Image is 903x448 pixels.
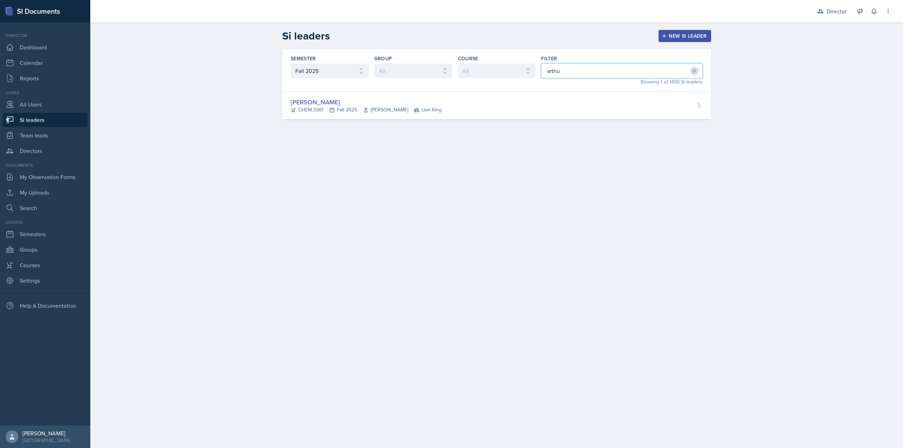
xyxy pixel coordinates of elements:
[3,90,87,96] div: Users
[3,113,87,127] a: Si leaders
[541,78,703,86] div: Showing 1 of 1455 Si leaders
[3,185,87,200] a: My Uploads
[282,30,330,42] h2: Si leaders
[3,274,87,288] a: Settings
[3,144,87,158] a: Directors
[3,128,87,142] a: Team leads
[3,219,87,226] div: School
[291,106,442,113] div: CHEM 3361 Fall 2025
[23,437,70,444] div: [GEOGRAPHIC_DATA]
[282,92,711,119] a: [PERSON_NAME] CHEM 3361Fall 2025[PERSON_NAME] Lion King
[363,106,408,113] span: [PERSON_NAME]
[3,40,87,54] a: Dashboard
[3,162,87,168] div: Documents
[3,56,87,70] a: Calendar
[3,170,87,184] a: My Observation Forms
[3,227,87,241] a: Semesters
[3,258,87,272] a: Courses
[3,299,87,313] div: Help & Documentation
[3,201,87,215] a: Search
[3,32,87,39] div: Director
[663,33,707,39] div: New Si leader
[3,71,87,85] a: Reports
[827,7,847,16] div: Director
[291,97,442,107] div: [PERSON_NAME]
[3,243,87,257] a: Groups
[541,63,703,78] input: Filter
[414,106,442,113] span: Lion King
[541,55,557,62] label: Filter
[291,55,316,62] label: Semester
[659,30,711,42] button: New Si leader
[3,97,87,111] a: All Users
[23,430,70,437] div: [PERSON_NAME]
[458,55,478,62] label: Course
[374,55,392,62] label: Group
